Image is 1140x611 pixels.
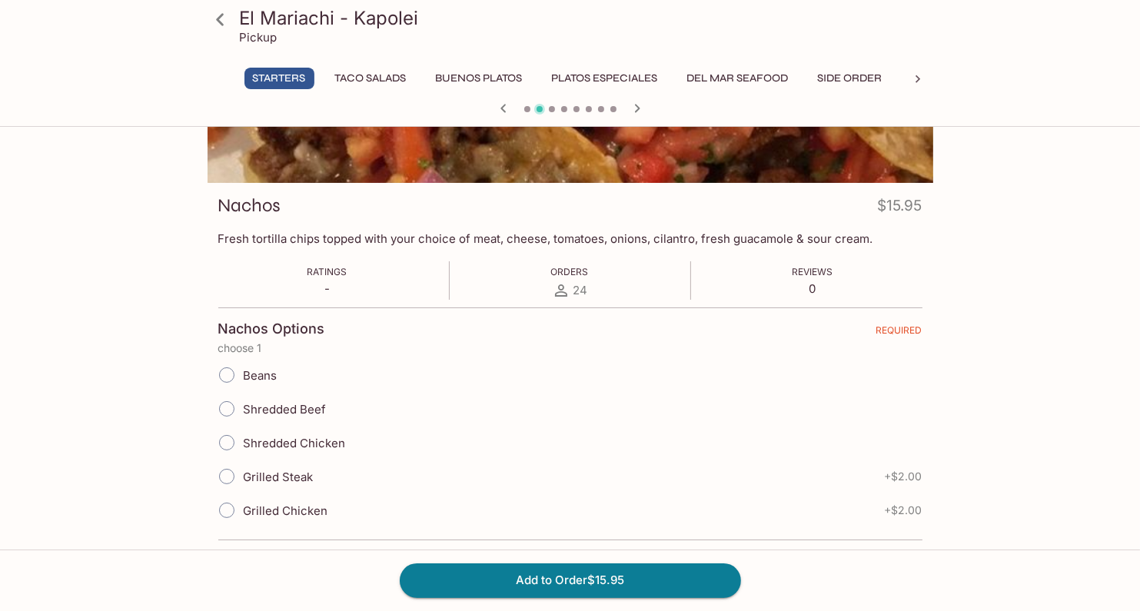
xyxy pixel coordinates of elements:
[244,368,278,383] span: Beans
[244,402,327,417] span: Shredded Beef
[793,281,833,296] p: 0
[427,68,531,89] button: Buenos Platos
[240,6,927,30] h3: El Mariachi - Kapolei
[400,563,741,597] button: Add to Order$15.95
[885,504,922,516] span: + $2.00
[327,68,415,89] button: Taco Salads
[244,503,328,518] span: Grilled Chicken
[307,266,347,277] span: Ratings
[809,68,891,89] button: Side Order
[885,470,922,483] span: + $2.00
[543,68,666,89] button: Platos Especiales
[573,283,588,297] span: 24
[218,194,281,218] h3: Nachos
[307,281,347,296] p: -
[878,194,922,224] h4: $15.95
[218,342,922,354] p: choose 1
[244,68,314,89] button: Starters
[244,436,346,450] span: Shredded Chicken
[679,68,797,89] button: Del Mar Seafood
[244,470,314,484] span: Grilled Steak
[551,266,589,277] span: Orders
[218,231,922,246] p: Fresh tortilla chips topped with your choice of meat, cheese, tomatoes, onions, cilantro, fresh g...
[218,320,325,337] h4: Nachos Options
[876,324,922,342] span: REQUIRED
[240,30,278,45] p: Pickup
[793,266,833,277] span: Reviews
